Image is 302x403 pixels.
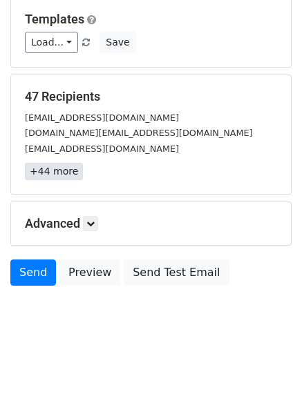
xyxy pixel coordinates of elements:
small: [EMAIL_ADDRESS][DOMAIN_NAME] [25,112,179,123]
button: Save [100,32,135,53]
h5: 47 Recipients [25,89,277,104]
a: Preview [59,259,120,286]
small: [DOMAIN_NAME][EMAIL_ADDRESS][DOMAIN_NAME] [25,128,252,138]
a: Send [10,259,56,286]
iframe: Chat Widget [233,337,302,403]
a: Templates [25,12,84,26]
a: Load... [25,32,78,53]
small: [EMAIL_ADDRESS][DOMAIN_NAME] [25,144,179,154]
h5: Advanced [25,216,277,231]
a: +44 more [25,163,83,180]
a: Send Test Email [124,259,229,286]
